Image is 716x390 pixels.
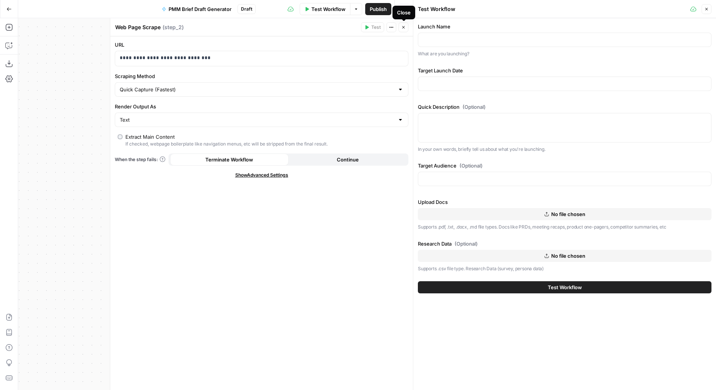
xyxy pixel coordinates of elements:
[163,23,184,31] span: ( step_2 )
[311,5,345,13] span: Test Workflow
[115,23,161,31] textarea: Web Page Scrape
[418,240,711,247] label: Research Data
[370,5,387,13] span: Publish
[235,172,288,179] span: Show Advanced Settings
[551,252,585,260] span: No file chosen
[418,146,711,153] p: In your own words, briefly tell us about what you're launching.
[361,22,384,32] button: Test
[418,23,711,30] label: Launch Name
[115,41,408,49] label: URL
[371,24,381,31] span: Test
[300,3,350,15] button: Test Workflow
[397,9,411,16] div: Close
[289,153,407,166] button: Continue
[418,208,711,220] button: No file chosen
[418,50,711,58] p: What are you launching?
[418,67,711,74] label: Target Launch Date
[115,103,408,110] label: Render Output As
[120,116,394,124] input: Text
[418,223,711,231] p: Supports .pdf, .txt, .docx, .md file types. Docs like PRDs, meeting recaps, product one-pagers, c...
[120,86,394,93] input: Quick Capture (Fastest)
[418,103,711,111] label: Quick Description
[337,156,359,163] span: Continue
[418,250,711,262] button: No file chosen
[169,5,231,13] span: PMM Brief Draft Generator
[125,133,175,141] div: Extract Main Content
[548,283,582,291] span: Test Workflow
[241,6,252,13] span: Draft
[157,3,236,15] button: PMM Brief Draft Generator
[463,103,486,111] span: (Optional)
[115,156,166,163] a: When the step fails:
[118,135,122,139] input: Extract Main ContentIf checked, webpage boilerplate like navigation menus, etc will be stripped f...
[551,210,585,218] span: No file chosen
[205,156,253,163] span: Terminate Workflow
[418,281,711,293] button: Test Workflow
[125,141,328,147] div: If checked, webpage boilerplate like navigation menus, etc will be stripped from the final result.
[365,3,391,15] button: Publish
[115,72,408,80] label: Scraping Method
[460,162,483,169] span: (Optional)
[418,198,711,206] label: Upload Docs
[418,162,711,169] label: Target Audience
[418,265,711,273] p: Supports .csv file type. Research Data (survey, persona data)
[455,240,478,247] span: (Optional)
